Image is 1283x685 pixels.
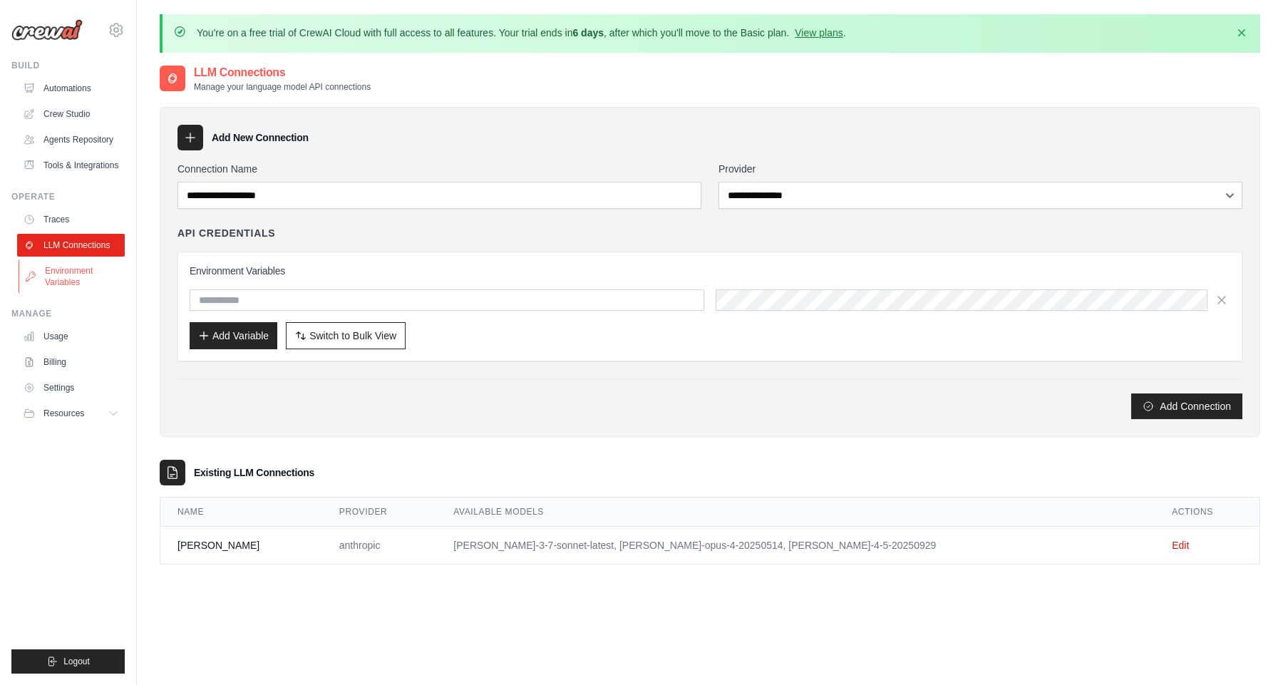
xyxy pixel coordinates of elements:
h2: LLM Connections [194,64,371,81]
a: Agents Repository [17,128,125,151]
p: You're on a free trial of CrewAI Cloud with full access to all features. Your trial ends in , aft... [197,26,846,40]
button: Add Variable [190,322,277,349]
span: Logout [63,656,90,667]
label: Provider [718,162,1242,176]
a: Billing [17,351,125,374]
div: Operate [11,191,125,202]
a: Settings [17,376,125,399]
button: Logout [11,649,125,674]
h3: Add New Connection [212,130,309,145]
th: Provider [322,498,437,527]
h3: Environment Variables [190,264,1230,278]
th: Name [160,498,322,527]
strong: 6 days [572,27,604,38]
h3: Existing LLM Connections [194,465,314,480]
label: Connection Name [177,162,701,176]
span: Resources [43,408,84,419]
a: Crew Studio [17,103,125,125]
div: Manage [11,308,125,319]
th: Available Models [436,498,1155,527]
td: [PERSON_NAME] [160,527,322,565]
a: Environment Variables [19,259,126,294]
a: Edit [1172,540,1189,551]
img: Logo [11,19,83,41]
p: Manage your language model API connections [194,81,371,93]
span: Switch to Bulk View [309,329,396,343]
a: Traces [17,208,125,231]
button: Add Connection [1131,393,1242,419]
a: LLM Connections [17,234,125,257]
a: Automations [17,77,125,100]
td: anthropic [322,527,437,565]
h4: API Credentials [177,226,275,240]
button: Switch to Bulk View [286,322,406,349]
a: Tools & Integrations [17,154,125,177]
button: Resources [17,402,125,425]
td: [PERSON_NAME]-3-7-sonnet-latest, [PERSON_NAME]-opus-4-20250514, [PERSON_NAME]-4-5-20250929 [436,527,1155,565]
a: View plans [795,27,843,38]
a: Usage [17,325,125,348]
div: Build [11,60,125,71]
th: Actions [1155,498,1259,527]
